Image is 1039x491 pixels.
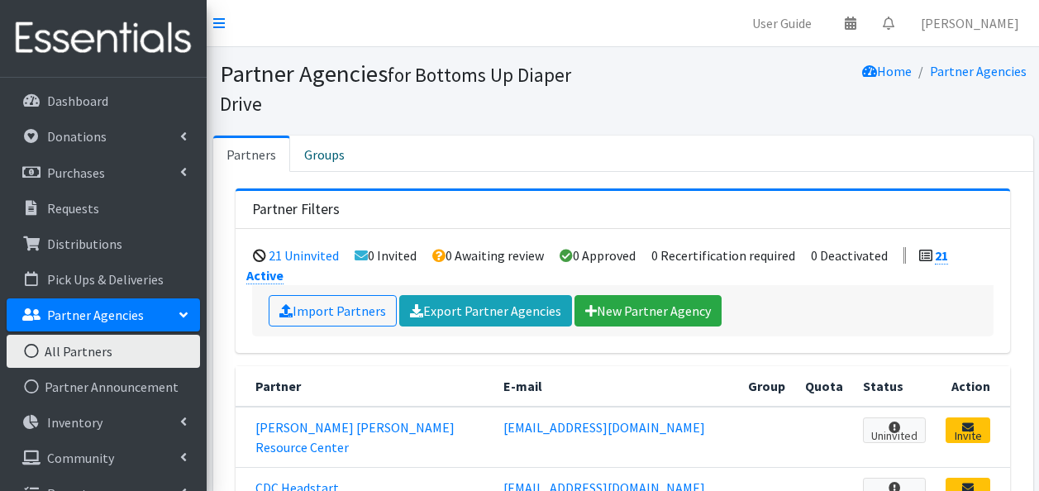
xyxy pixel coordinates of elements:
p: Dashboard [47,93,108,109]
th: Action [936,366,1010,407]
a: Distributions [7,227,200,260]
a: Partners [213,136,290,172]
p: Inventory [47,414,102,431]
a: Community [7,441,200,474]
a: Partner Agencies [930,63,1027,79]
a: [EMAIL_ADDRESS][DOMAIN_NAME] [503,419,705,436]
a: Requests [7,192,200,225]
a: All Partners [7,335,200,368]
li: 0 Approved [560,247,636,264]
a: 21 Uninvited [269,247,339,264]
a: Donations [7,120,200,153]
a: Partner Announcement [7,370,200,403]
small: for Bottoms Up Diaper Drive [220,63,571,116]
img: HumanEssentials [7,11,200,66]
li: 0 Deactivated [811,247,888,264]
a: New Partner Agency [574,295,722,327]
li: 0 Awaiting review [432,247,544,264]
p: Pick Ups & Deliveries [47,271,164,288]
th: E-mail [493,366,738,407]
a: Dashboard [7,84,200,117]
a: Home [862,63,912,79]
a: Import Partners [269,295,397,327]
a: Partner Agencies [7,298,200,331]
a: Invite [946,417,990,443]
a: [PERSON_NAME] [PERSON_NAME] Resource Center [255,419,455,455]
li: 0 Invited [355,247,417,264]
th: Status [853,366,937,407]
a: [PERSON_NAME] [908,7,1032,40]
p: Requests [47,200,99,217]
h3: Partner Filters [252,201,340,218]
p: Partner Agencies [47,307,144,323]
a: Pick Ups & Deliveries [7,263,200,296]
span: Uninvited [863,417,927,443]
a: Export Partner Agencies [399,295,572,327]
a: Purchases [7,156,200,189]
a: User Guide [739,7,825,40]
th: Quota [795,366,853,407]
li: 0 Recertification required [651,247,795,264]
p: Purchases [47,164,105,181]
p: Distributions [47,236,122,252]
p: Community [47,450,114,466]
th: Group [738,366,795,407]
h1: Partner Agencies [220,60,617,117]
a: Groups [290,136,359,172]
p: Donations [47,128,107,145]
th: Partner [236,366,493,407]
a: Inventory [7,406,200,439]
